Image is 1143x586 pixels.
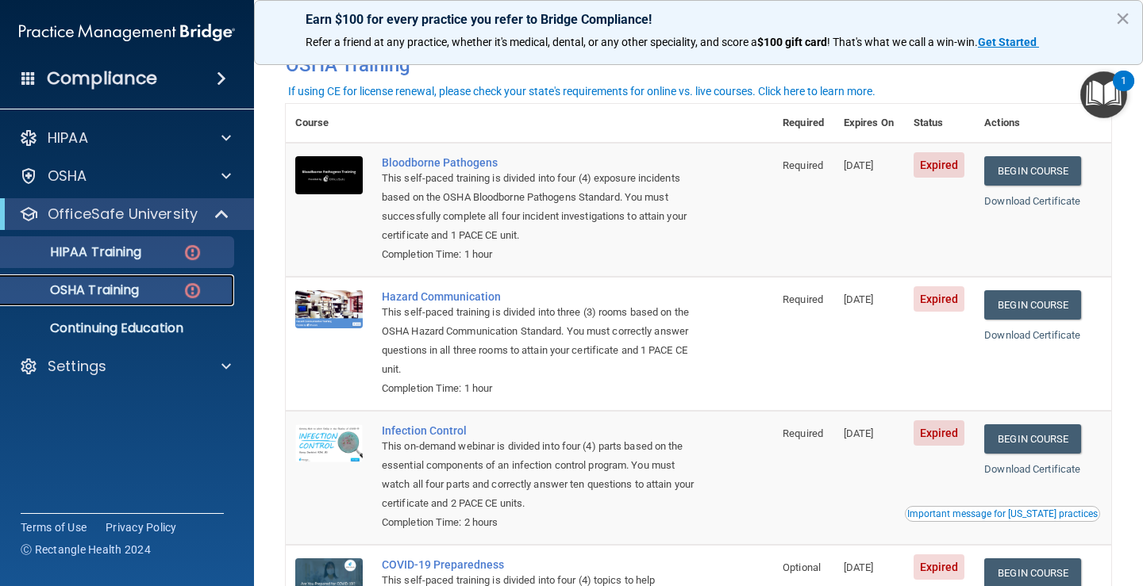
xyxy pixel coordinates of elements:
th: Required [773,104,834,143]
span: Expired [914,554,965,580]
th: Status [904,104,976,143]
div: This on-demand webinar is divided into four (4) parts based on the essential components of an inf... [382,437,694,513]
span: Expired [914,420,965,446]
a: OfficeSafe University [19,205,230,224]
span: [DATE] [844,561,874,573]
p: OSHA [48,167,87,186]
a: Bloodborne Pathogens [382,156,694,169]
div: This self-paced training is divided into three (3) rooms based on the OSHA Hazard Communication S... [382,303,694,379]
span: [DATE] [844,293,874,305]
div: Completion Time: 2 hours [382,513,694,532]
div: This self-paced training is divided into four (4) exposure incidents based on the OSHA Bloodborne... [382,169,694,245]
a: Infection Control [382,424,694,437]
span: Ⓒ Rectangle Health 2024 [21,542,151,557]
a: COVID-19 Preparedness [382,558,694,571]
h4: Compliance [47,67,157,90]
span: Expired [914,286,965,312]
div: Important message for [US_STATE] practices [907,509,1098,519]
span: Expired [914,152,965,178]
div: Completion Time: 1 hour [382,379,694,398]
a: HIPAA [19,128,231,147]
a: Settings [19,357,231,376]
div: Completion Time: 1 hour [382,245,694,264]
img: danger-circle.6113f641.png [183,243,202,262]
span: Refer a friend at any practice, whether it's medical, dental, or any other speciality, and score a [306,36,757,48]
a: Privacy Policy [106,519,177,535]
p: Settings [48,357,106,376]
button: Close [1115,6,1130,31]
span: Required [783,427,823,439]
p: HIPAA [48,128,88,147]
span: [DATE] [844,427,874,439]
a: Hazard Communication [382,290,694,303]
th: Actions [975,104,1111,143]
img: PMB logo [19,17,235,48]
button: Read this if you are a dental practitioner in the state of CA [905,506,1100,522]
a: Download Certificate [984,195,1080,207]
img: danger-circle.6113f641.png [183,281,202,301]
a: Download Certificate [984,463,1080,475]
a: Begin Course [984,290,1081,320]
span: ! That's what we call a win-win. [827,36,978,48]
th: Course [286,104,372,143]
p: Earn $100 for every practice you refer to Bridge Compliance! [306,12,1091,27]
span: [DATE] [844,159,874,171]
span: Optional [783,561,821,573]
p: OSHA Training [10,282,139,298]
button: If using CE for license renewal, please check your state's requirements for online vs. live cours... [286,83,878,99]
a: Begin Course [984,424,1081,454]
span: Required [783,293,823,305]
span: Required [783,159,823,171]
a: Get Started [978,36,1039,48]
div: If using CE for license renewal, please check your state's requirements for online vs. live cours... [288,86,876,97]
a: OSHA [19,167,231,186]
div: 1 [1121,81,1126,101]
button: Open Resource Center, 1 new notification [1080,71,1127,118]
p: OfficeSafe University [48,205,198,224]
th: Expires On [834,104,904,143]
strong: Get Started [978,36,1037,48]
p: Continuing Education [10,320,227,336]
strong: $100 gift card [757,36,827,48]
a: Begin Course [984,156,1081,186]
p: HIPAA Training [10,244,141,260]
a: Download Certificate [984,329,1080,341]
a: Terms of Use [21,519,87,535]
